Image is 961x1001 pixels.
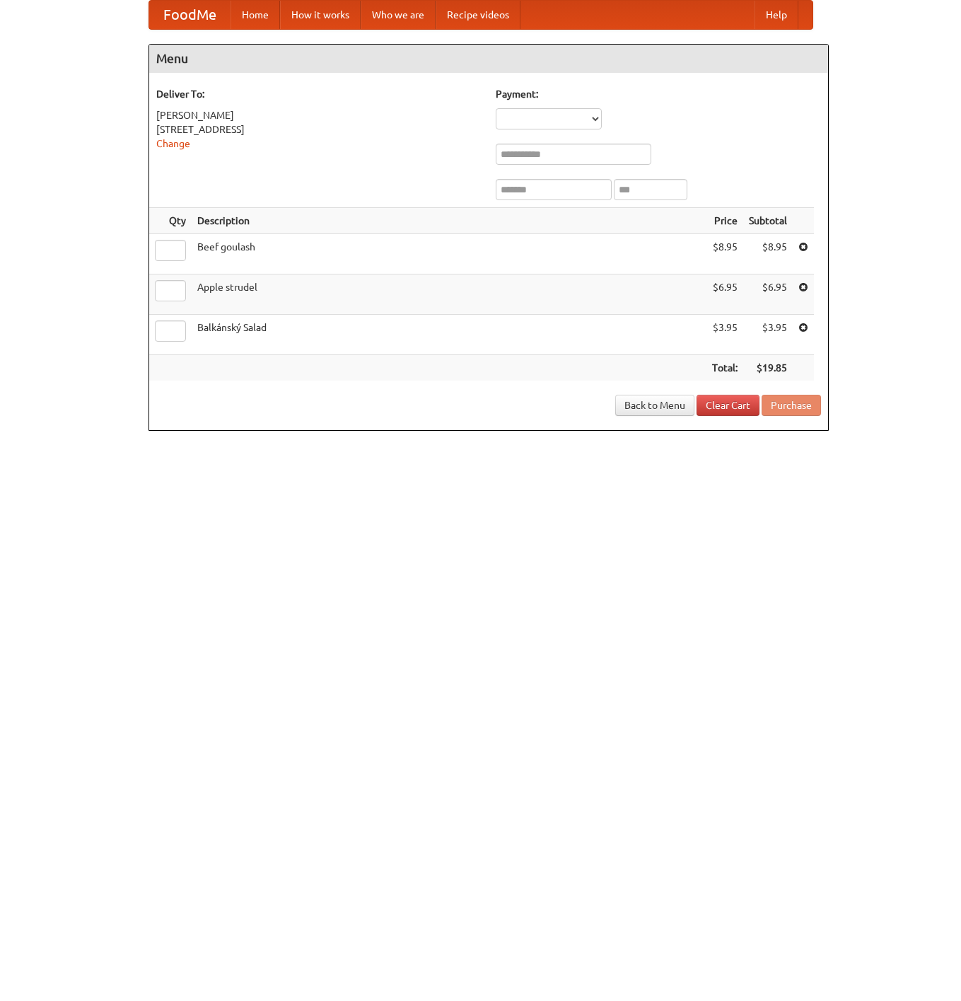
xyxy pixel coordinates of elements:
[743,234,793,274] td: $8.95
[156,108,482,122] div: [PERSON_NAME]
[496,87,821,101] h5: Payment:
[436,1,520,29] a: Recipe videos
[149,208,192,234] th: Qty
[192,274,706,315] td: Apple strudel
[706,234,743,274] td: $8.95
[156,138,190,149] a: Change
[706,208,743,234] th: Price
[743,355,793,381] th: $19.85
[743,208,793,234] th: Subtotal
[755,1,798,29] a: Help
[149,45,828,73] h4: Menu
[361,1,436,29] a: Who we are
[156,122,482,137] div: [STREET_ADDRESS]
[280,1,361,29] a: How it works
[192,208,706,234] th: Description
[156,87,482,101] h5: Deliver To:
[192,234,706,274] td: Beef goulash
[743,274,793,315] td: $6.95
[762,395,821,416] button: Purchase
[706,355,743,381] th: Total:
[192,315,706,355] td: Balkánský Salad
[231,1,280,29] a: Home
[615,395,694,416] a: Back to Menu
[697,395,759,416] a: Clear Cart
[706,315,743,355] td: $3.95
[743,315,793,355] td: $3.95
[149,1,231,29] a: FoodMe
[706,274,743,315] td: $6.95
